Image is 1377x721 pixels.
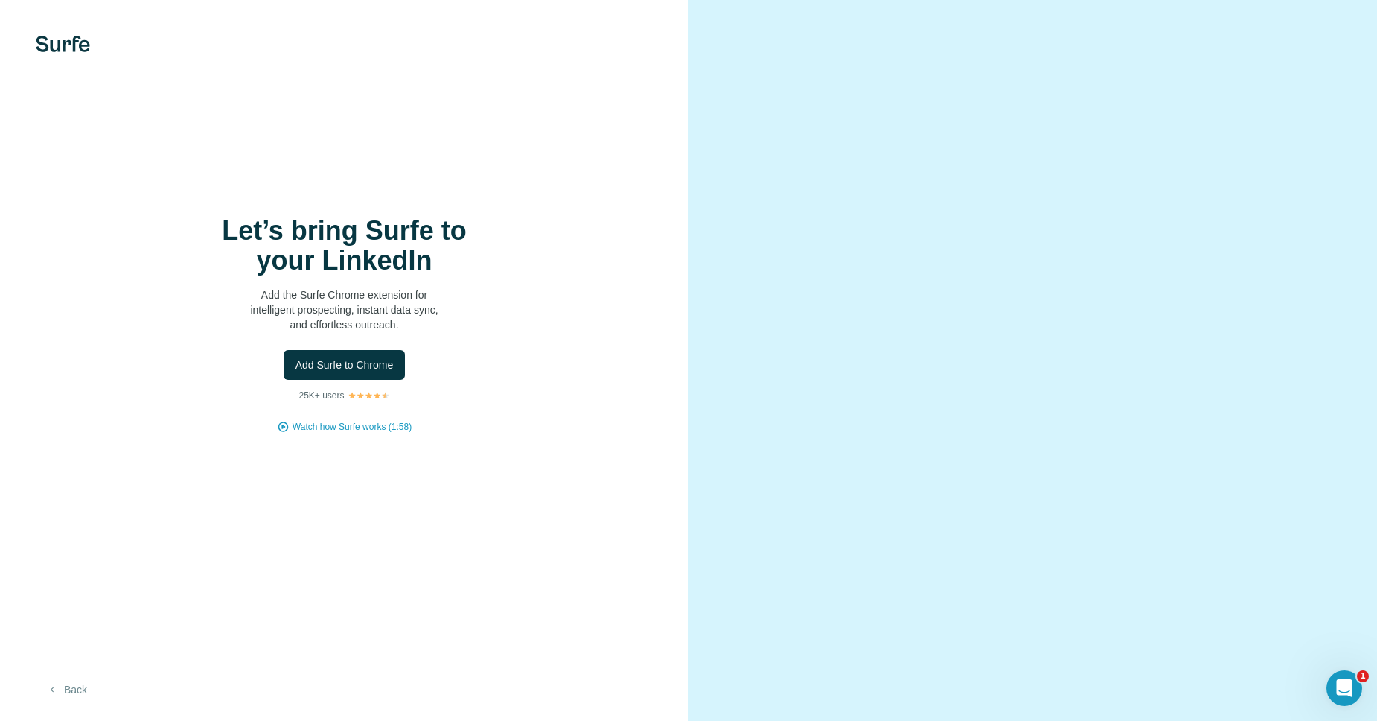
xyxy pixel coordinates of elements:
h1: Let’s bring Surfe to your LinkedIn [196,216,493,276]
iframe: Intercom live chat [1326,670,1362,706]
button: Add Surfe to Chrome [284,350,406,380]
button: Back [36,676,98,703]
p: Add the Surfe Chrome extension for intelligent prospecting, instant data sync, and effortless out... [196,288,493,332]
button: Watch how Surfe works (1:58) [293,420,412,433]
span: 1 [1357,670,1369,682]
img: Surfe's logo [36,36,90,52]
p: 25K+ users [298,389,344,402]
span: Add Surfe to Chrome [295,358,394,372]
img: Rating Stars [348,391,390,400]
